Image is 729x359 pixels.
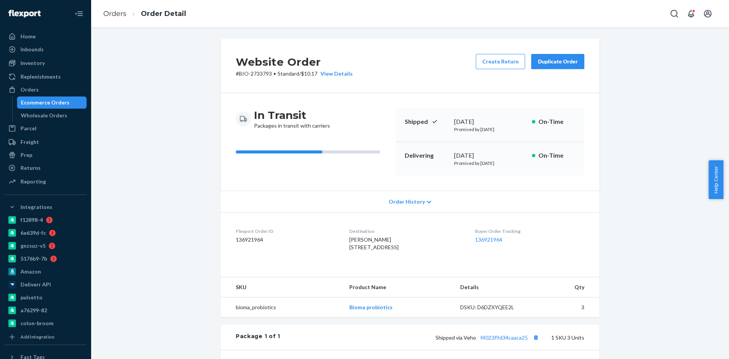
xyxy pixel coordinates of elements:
[97,3,192,25] ol: breadcrumbs
[538,58,578,65] div: Duplicate Order
[21,203,52,211] div: Integrations
[349,236,399,250] span: [PERSON_NAME] [STREET_ADDRESS]
[17,109,87,122] a: Wholesale Orders
[476,54,525,69] button: Create Return
[103,9,126,18] a: Orders
[21,319,54,327] div: colon-broom
[5,71,87,83] a: Replenishments
[236,236,337,244] dd: 136921964
[5,240,87,252] a: gnzsuz-v5
[531,332,541,342] button: Copy tracking number
[475,228,584,234] dt: Buyer Order Tracking
[5,43,87,55] a: Inbounds
[278,70,299,77] span: Standard
[5,278,87,291] a: Deliverr API
[5,317,87,329] a: colon-broom
[21,216,43,224] div: f12898-4
[21,294,43,301] div: pulsetto
[221,277,343,297] th: SKU
[254,108,330,122] h3: In Transit
[538,151,575,160] p: On-Time
[405,151,448,160] p: Delivering
[460,304,532,311] div: DSKU: D6DZXYQEE2L
[5,57,87,69] a: Inventory
[389,198,425,206] span: Order History
[436,334,541,341] span: Shipped via Veho
[236,54,353,70] h2: Website Order
[221,297,343,318] td: bioma_probiotics
[5,30,87,43] a: Home
[5,266,87,278] a: Amazon
[21,73,61,81] div: Replenishments
[8,10,41,17] img: Flexport logo
[5,84,87,96] a: Orders
[537,297,600,318] td: 3
[21,86,39,93] div: Orders
[5,176,87,188] a: Reporting
[343,277,454,297] th: Product Name
[71,6,87,21] button: Close Navigation
[475,236,502,243] a: 136921964
[349,304,393,310] a: Bioma probiotics
[454,126,526,133] p: Promised by [DATE]
[236,332,280,342] div: Package 1 of 1
[21,33,36,40] div: Home
[454,160,526,166] p: Promised by [DATE]
[21,164,41,172] div: Returns
[21,281,51,288] div: Deliverr API
[21,229,46,237] div: 6e639d-fc
[5,162,87,174] a: Returns
[21,125,36,132] div: Parcel
[273,70,276,77] span: •
[21,138,39,146] div: Freight
[454,151,526,160] div: [DATE]
[5,291,87,304] a: pulsetto
[405,117,448,126] p: Shipped
[5,149,87,161] a: Prep
[531,54,584,69] button: Duplicate Order
[700,6,715,21] button: Open account menu
[280,332,584,342] div: 1 SKU 3 Units
[5,253,87,265] a: 5176b9-7b
[537,277,600,297] th: Qty
[236,70,353,77] p: # BIO-2733793 / $10.17
[5,304,87,316] a: a76299-82
[254,108,330,130] div: Packages in transit with carriers
[141,9,186,18] a: Order Detail
[667,6,682,21] button: Open Search Box
[21,334,54,340] div: Add Integration
[21,178,46,185] div: Reporting
[480,334,528,341] a: f4023f9d34caaca25
[21,99,69,106] div: Ecommerce Orders
[5,227,87,239] a: 6e639d-fc
[21,307,47,314] div: a76299-82
[683,6,699,21] button: Open notifications
[5,332,87,342] a: Add Integration
[708,160,723,199] button: Help Center
[349,228,462,234] dt: Destination
[21,59,45,67] div: Inventory
[5,122,87,134] a: Parcel
[454,117,526,126] div: [DATE]
[21,255,47,263] div: 5176b9-7b
[454,277,538,297] th: Details
[21,151,32,159] div: Prep
[538,117,575,126] p: On-Time
[21,46,44,53] div: Inbounds
[317,70,353,77] button: View Details
[21,112,67,119] div: Wholesale Orders
[21,242,46,250] div: gnzsuz-v5
[17,96,87,109] a: Ecommerce Orders
[5,136,87,148] a: Freight
[5,201,87,213] button: Integrations
[5,214,87,226] a: f12898-4
[21,268,41,275] div: Amazon
[236,228,337,234] dt: Flexport Order ID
